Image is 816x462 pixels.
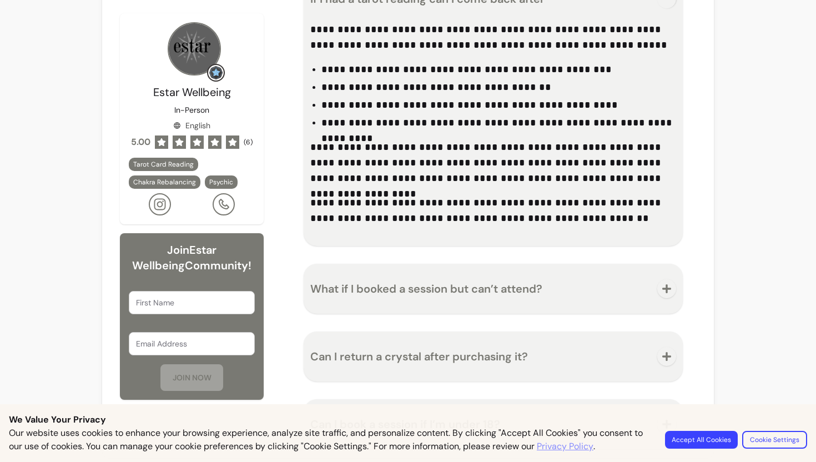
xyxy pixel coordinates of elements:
[209,66,223,79] img: Grow
[133,178,196,187] span: Chakra Rebalancing
[153,85,231,99] span: Estar Wellbeing
[537,440,593,453] a: Privacy Policy
[310,338,676,375] button: Can I return a crystal after purchasing it?
[310,349,528,364] span: Can I return a crystal after purchasing it?
[133,160,194,169] span: Tarot Card Reading
[129,242,255,273] h6: Join Estar Wellbeing Community!
[310,282,542,296] span: What if I booked a session but can’t attend?
[136,338,248,349] input: Email Address
[209,178,233,187] span: Psychic
[310,17,676,230] div: if i had a tarot reading can i come back after
[9,426,652,453] p: Our website uses cookies to enhance your browsing experience, analyze site traffic, and personali...
[742,431,807,449] button: Cookie Settings
[131,135,150,149] span: 5.00
[174,104,209,115] p: In-Person
[310,270,676,307] button: What if I booked a session but can’t attend?
[9,413,807,426] p: We Value Your Privacy
[136,297,248,308] input: First Name
[665,431,738,449] button: Accept All Cookies
[173,120,210,131] div: English
[168,22,221,76] img: Provider image
[244,138,253,147] span: ( 6 )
